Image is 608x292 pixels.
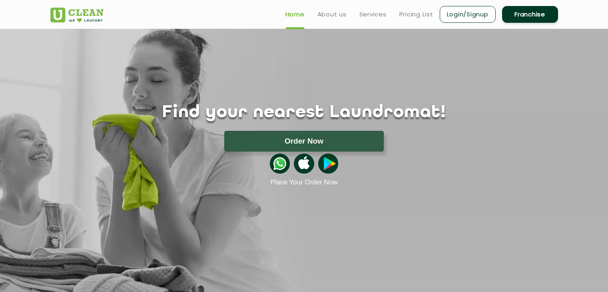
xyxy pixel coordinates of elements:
img: apple-icon.png [294,154,314,174]
a: Login/Signup [440,6,496,23]
img: whatsappicon.png [270,154,290,174]
a: Place Your Order Now [270,178,337,186]
img: playstoreicon.png [318,154,338,174]
a: Pricing List [399,10,433,19]
a: About us [317,10,347,19]
a: Services [359,10,387,19]
a: Home [285,10,305,19]
a: Franchise [502,6,558,23]
h1: Find your nearest Laundromat! [44,103,564,123]
button: Order Now [224,131,384,152]
img: UClean Laundry and Dry Cleaning [50,8,104,22]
